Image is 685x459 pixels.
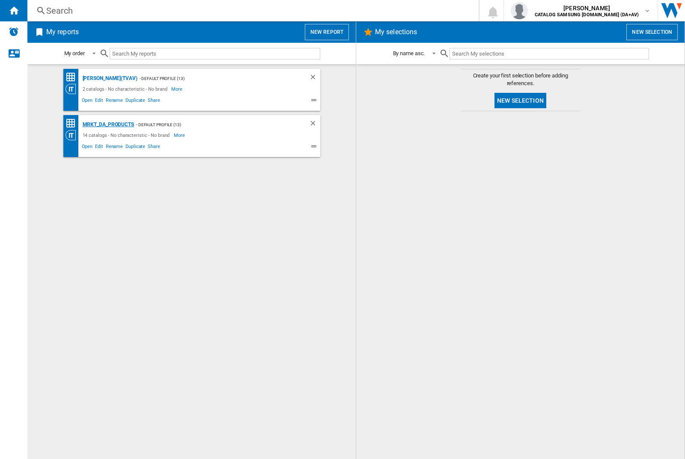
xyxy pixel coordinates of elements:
input: Search My reports [110,48,320,59]
div: [PERSON_NAME](TVAV) [80,73,137,84]
button: New report [305,24,349,40]
div: Delete [309,73,320,84]
span: Duplicate [124,142,146,153]
button: New selection [626,24,678,40]
button: New selection [494,93,546,108]
span: More [171,84,184,94]
div: 2 catalogs - No characteristic - No brand [80,84,172,94]
input: Search My selections [450,48,649,59]
div: Price Matrix [66,118,80,129]
div: MRKT_DA_PRODUCTS [80,119,134,130]
span: Edit [94,142,104,153]
span: More [174,130,186,140]
div: My order [64,50,85,56]
div: Category View [66,84,80,94]
b: CATALOG SAMSUNG [DOMAIN_NAME] (DA+AV) [535,12,639,18]
span: Share [146,96,161,107]
span: [PERSON_NAME] [535,4,639,12]
span: Rename [104,142,124,153]
div: Delete [309,119,320,130]
div: Search [46,5,456,17]
div: By name asc. [393,50,425,56]
div: - Default profile (13) [134,119,292,130]
h2: My reports [45,24,80,40]
span: Edit [94,96,104,107]
div: 14 catalogs - No characteristic - No brand [80,130,174,140]
span: Rename [104,96,124,107]
span: Create your first selection before adding references. [461,72,581,87]
span: Open [80,142,94,153]
img: profile.jpg [511,2,528,19]
span: Share [146,142,161,153]
img: alerts-logo.svg [9,27,19,37]
div: - Default profile (13) [137,73,292,84]
span: Duplicate [124,96,146,107]
h2: My selections [373,24,419,40]
span: Open [80,96,94,107]
div: Category View [66,130,80,140]
div: Price Matrix [66,72,80,83]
